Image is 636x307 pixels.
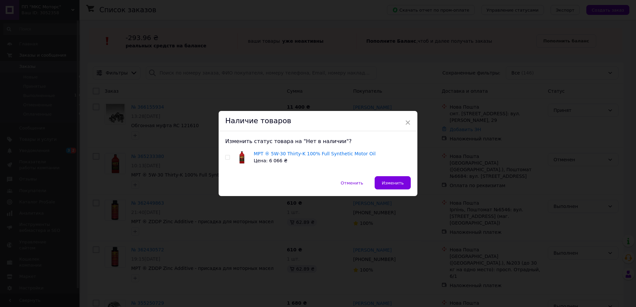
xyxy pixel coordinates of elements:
span: × [405,117,411,128]
button: Изменить [375,176,411,189]
div: Наличие товаров [219,111,417,131]
div: Цена: 6 066 ₴ [254,157,376,164]
button: Отменить [334,176,370,189]
span: Изменить [382,180,404,185]
a: MPT ® 5W-30 Thirty-K 100% Full Synthetic Motor Oil [254,151,376,156]
span: Отменить [341,180,363,185]
div: Изменить статус товара на "Нет в наличии"? [225,138,411,145]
